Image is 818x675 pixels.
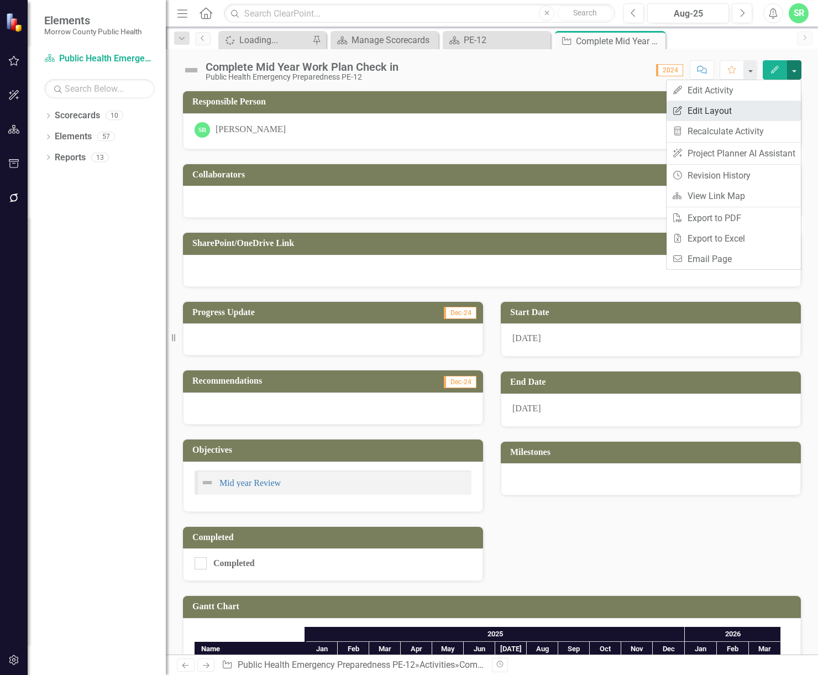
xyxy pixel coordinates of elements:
[6,12,25,32] img: ClearPoint Strategy
[192,445,478,455] h3: Objectives
[44,79,155,98] input: Search Below...
[106,111,123,121] div: 10
[239,33,310,47] div: Loading...
[55,109,100,122] a: Scorecards
[216,123,286,136] div: [PERSON_NAME]
[222,659,484,672] div: » »
[510,307,795,317] h3: Start Date
[444,307,476,319] span: Dec-24
[527,642,558,656] div: Aug
[445,33,548,47] a: PE-12
[192,376,385,386] h3: Recommendations
[44,53,155,65] a: Public Health Emergency Preparedness PE-12
[192,238,795,248] h3: SharePoint/OneDrive Link
[369,642,401,656] div: Mar
[667,121,801,142] a: Recalculate Activity
[338,642,369,656] div: Feb
[206,73,398,81] div: Public Health Emergency Preparedness PE-12
[97,132,115,142] div: 57
[749,642,781,656] div: Mar
[432,642,464,656] div: May
[306,642,338,656] div: Jan
[195,122,210,138] div: SR
[667,249,801,269] a: Email Page
[444,376,476,388] span: Dec-24
[647,3,729,23] button: Aug-25
[558,642,590,656] div: Sep
[182,61,200,79] img: Not Defined
[221,33,310,47] a: Loading...
[576,34,663,48] div: Complete Mid Year Work Plan Check in
[667,80,801,101] a: Edit Activity
[401,642,432,656] div: Apr
[420,660,455,670] a: Activities
[44,27,141,36] small: Morrow County Public Health
[192,532,478,542] h3: Completed
[201,476,214,489] img: Not Defined
[621,642,653,656] div: Nov
[573,8,597,17] span: Search
[219,478,281,488] a: Mid year Review
[510,447,795,457] h3: Milestones
[789,3,809,23] button: SR
[495,642,527,656] div: Jul
[667,165,801,186] a: Revision History
[667,143,801,164] a: Project Planner AI Assistant
[192,97,795,107] h3: Responsible Person
[590,642,621,656] div: Oct
[55,130,92,143] a: Elements
[195,642,305,656] div: Name
[352,33,436,47] div: Manage Scorecards
[512,404,541,413] span: [DATE]
[44,14,141,27] span: Elements
[557,6,612,21] button: Search
[306,627,685,641] div: 2025
[192,307,377,317] h3: Progress Update
[667,228,801,249] a: Export to Excel
[685,627,781,641] div: 2026
[653,642,685,656] div: Dec
[667,186,801,206] a: View Link Map
[238,660,415,670] a: Public Health Emergency Preparedness PE-12
[55,151,86,164] a: Reports
[91,153,109,162] div: 13
[192,170,795,180] h3: Collaborators
[717,642,749,656] div: Feb
[206,61,398,73] div: Complete Mid Year Work Plan Check in
[459,660,610,670] div: Complete Mid Year Work Plan Check in
[333,33,436,47] a: Manage Scorecards
[510,377,795,387] h3: End Date
[512,333,541,343] span: [DATE]
[464,642,495,656] div: Jun
[656,64,683,76] span: 2024
[667,208,801,228] a: Export to PDF
[224,4,615,23] input: Search ClearPoint...
[667,101,801,121] a: Edit Layout
[192,601,795,611] h3: Gantt Chart
[685,642,717,656] div: Jan
[464,33,548,47] div: PE-12
[651,7,725,20] div: Aug-25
